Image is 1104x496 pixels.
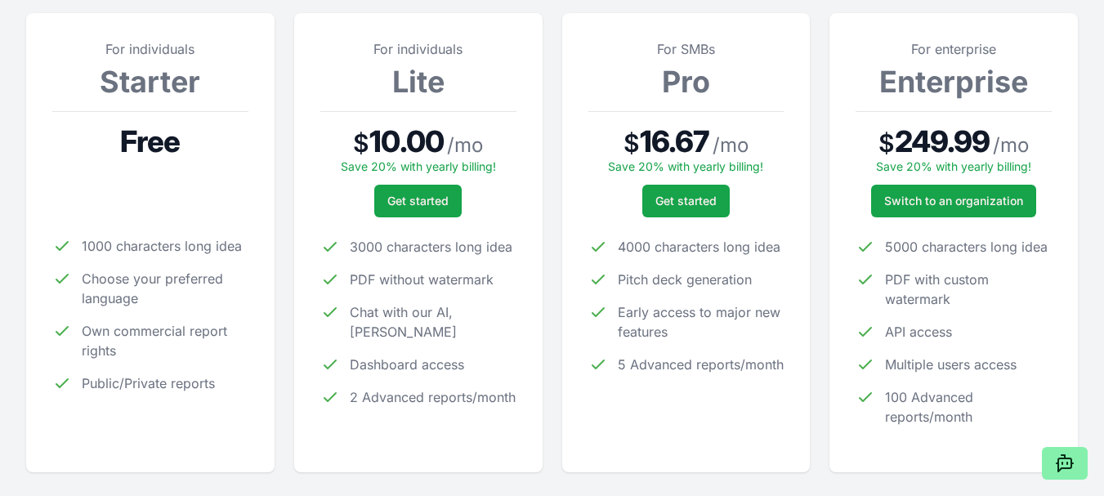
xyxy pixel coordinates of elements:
[387,193,449,209] span: Get started
[878,128,895,158] span: $
[369,125,444,158] span: 10.00
[82,321,248,360] span: Own commercial report rights
[350,270,494,289] span: PDF without watermark
[618,302,784,342] span: Early access to major new features
[350,387,516,407] span: 2 Advanced reports/month
[885,387,1052,427] span: 100 Advanced reports/month
[895,125,990,158] span: 249.99
[120,125,180,158] span: Free
[52,65,248,98] h3: Starter
[618,270,752,289] span: Pitch deck generation
[52,39,248,59] p: For individuals
[447,132,483,159] span: / mo
[624,128,640,158] span: $
[871,185,1036,217] a: Switch to an organization
[588,39,784,59] p: For SMBs
[640,125,710,158] span: 16.67
[856,65,1052,98] h3: Enterprise
[618,355,784,374] span: 5 Advanced reports/month
[713,132,749,159] span: / mo
[876,159,1031,173] span: Save 20% with yearly billing!
[82,269,248,308] span: Choose your preferred language
[350,302,516,342] span: Chat with our AI, [PERSON_NAME]
[350,237,512,257] span: 3000 characters long idea
[993,132,1029,159] span: / mo
[655,193,717,209] span: Get started
[82,236,242,256] span: 1000 characters long idea
[642,185,730,217] button: Get started
[608,159,763,173] span: Save 20% with yearly billing!
[885,355,1017,374] span: Multiple users access
[320,65,516,98] h3: Lite
[82,373,215,393] span: Public/Private reports
[341,159,496,173] span: Save 20% with yearly billing!
[618,237,780,257] span: 4000 characters long idea
[588,65,784,98] h3: Pro
[885,237,1048,257] span: 5000 characters long idea
[374,185,462,217] button: Get started
[856,39,1052,59] p: For enterprise
[885,322,952,342] span: API access
[885,270,1052,309] span: PDF with custom watermark
[320,39,516,59] p: For individuals
[353,128,369,158] span: $
[350,355,464,374] span: Dashboard access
